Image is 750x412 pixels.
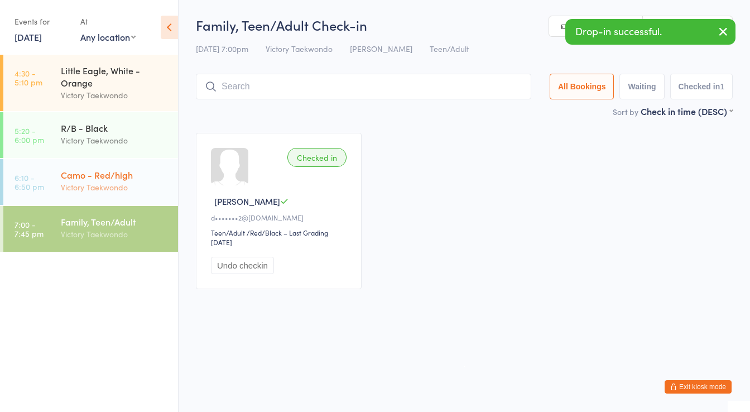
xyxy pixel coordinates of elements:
[80,12,136,31] div: At
[211,257,274,274] button: Undo checkin
[61,215,169,228] div: Family, Teen/Adult
[641,105,733,117] div: Check in time (DESC)
[350,43,412,54] span: [PERSON_NAME]
[550,74,614,99] button: All Bookings
[3,55,178,111] a: 4:30 -5:10 pmLittle Eagle, White - OrangeVictory Taekwondo
[670,74,733,99] button: Checked in1
[61,181,169,194] div: Victory Taekwondo
[15,31,42,43] a: [DATE]
[3,159,178,205] a: 6:10 -6:50 pmCamo - Red/highVictory Taekwondo
[61,89,169,102] div: Victory Taekwondo
[720,82,724,91] div: 1
[61,134,169,147] div: Victory Taekwondo
[3,206,178,252] a: 7:00 -7:45 pmFamily, Teen/AdultVictory Taekwondo
[196,74,531,99] input: Search
[613,106,638,117] label: Sort by
[3,112,178,158] a: 5:20 -6:00 pmR/B - BlackVictory Taekwondo
[211,228,328,247] span: / Red/Black – Last Grading [DATE]
[15,220,44,238] time: 7:00 - 7:45 pm
[287,148,347,167] div: Checked in
[266,43,333,54] span: Victory Taekwondo
[565,19,735,45] div: Drop-in successful.
[15,12,69,31] div: Events for
[15,69,42,87] time: 4:30 - 5:10 pm
[61,64,169,89] div: Little Eagle, White - Orange
[61,122,169,134] div: R/B - Black
[619,74,664,99] button: Waiting
[211,213,350,222] div: d•••••••2@[DOMAIN_NAME]
[211,228,245,237] div: Teen/Adult
[15,126,44,144] time: 5:20 - 6:00 pm
[665,380,732,394] button: Exit kiosk mode
[430,43,469,54] span: Teen/Adult
[196,43,248,54] span: [DATE] 7:00pm
[61,228,169,241] div: Victory Taekwondo
[196,16,733,34] h2: Family, Teen/Adult Check-in
[61,169,169,181] div: Camo - Red/high
[80,31,136,43] div: Any location
[15,173,44,191] time: 6:10 - 6:50 pm
[214,195,280,207] span: [PERSON_NAME]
